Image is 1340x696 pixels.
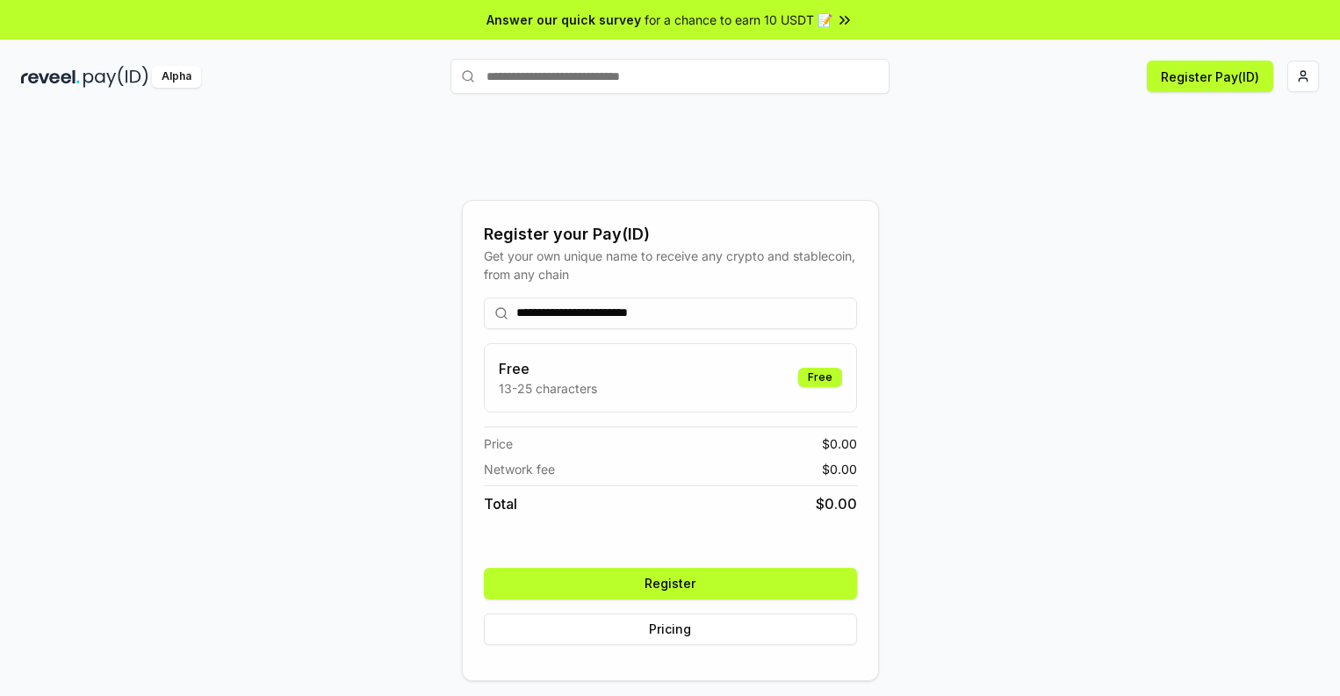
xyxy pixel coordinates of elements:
[1147,61,1273,92] button: Register Pay(ID)
[798,368,842,387] div: Free
[484,222,857,247] div: Register your Pay(ID)
[484,493,517,514] span: Total
[484,247,857,283] div: Get your own unique name to receive any crypto and stablecoin, from any chain
[152,66,201,88] div: Alpha
[499,358,597,379] h3: Free
[486,11,641,29] span: Answer our quick survey
[83,66,148,88] img: pay_id
[484,434,513,453] span: Price
[484,568,857,599] button: Register
[822,434,857,453] span: $ 0.00
[816,493,857,514] span: $ 0.00
[484,613,857,645] button: Pricing
[822,460,857,478] span: $ 0.00
[484,460,555,478] span: Network fee
[645,11,832,29] span: for a chance to earn 10 USDT 📝
[499,379,597,398] p: 13-25 characters
[21,66,80,88] img: reveel_dark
